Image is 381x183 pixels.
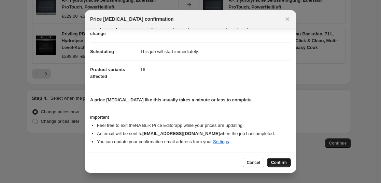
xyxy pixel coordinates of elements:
[90,67,125,79] span: Product variants affected
[90,97,253,102] b: A price [MEDICAL_DATA] like this usually takes a minute or less to complete.
[267,158,291,167] button: Confirm
[140,61,291,79] dd: 16
[271,160,287,165] span: Confirm
[97,122,291,129] li: Feel free to exit the NA Bulk Price Editor app while your prices are updating.
[243,158,264,167] button: Cancel
[97,138,291,145] li: You can update your confirmation email address from your .
[247,160,260,165] span: Cancel
[90,115,291,120] h3: Important
[283,14,292,24] button: Close
[97,130,291,137] li: An email will be sent to when the job has completed .
[142,131,220,136] b: [EMAIL_ADDRESS][DOMAIN_NAME]
[90,16,174,22] span: Price [MEDICAL_DATA] confirmation
[213,139,229,144] a: Settings
[90,49,114,54] span: Scheduling
[140,43,291,61] dd: This job will start immediately.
